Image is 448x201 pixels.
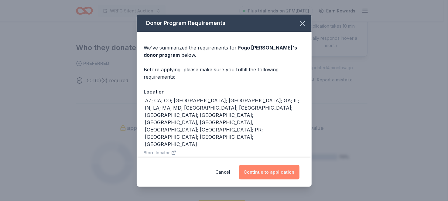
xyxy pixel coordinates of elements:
div: AZ; CA; CO; [GEOGRAPHIC_DATA]; [GEOGRAPHIC_DATA]; GA; IL; IN; LA; MA; MD; [GEOGRAPHIC_DATA]; [GEO... [145,97,304,148]
button: Cancel [216,165,231,179]
div: Location [144,88,304,96]
button: Continue to application [239,165,299,179]
div: We've summarized the requirements for below. [144,44,304,59]
div: Before applying, please make sure you fulfill the following requirements: [144,66,304,80]
button: Store locator [144,149,176,156]
div: Donor Program Requirements [137,15,312,32]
